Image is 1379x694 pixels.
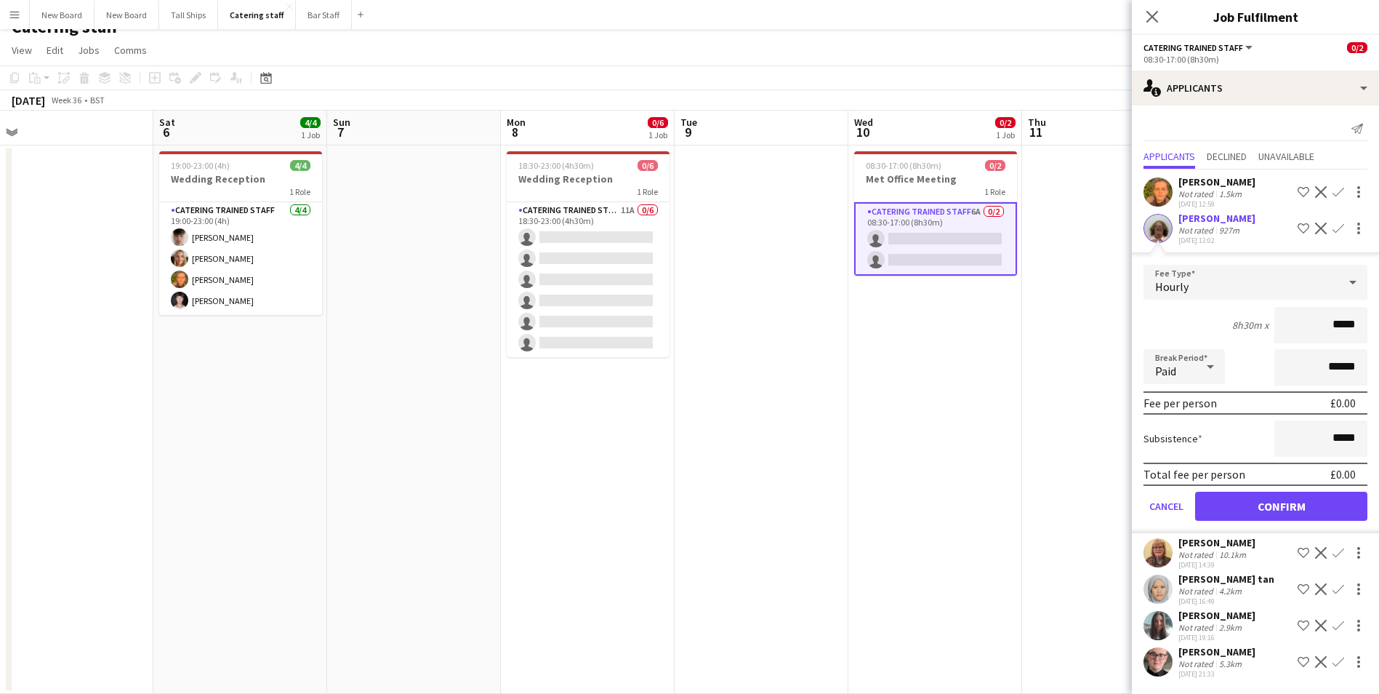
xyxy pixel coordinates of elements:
[6,41,38,60] a: View
[296,1,352,29] button: Bar Staff
[159,116,175,129] span: Sat
[1143,54,1367,65] div: 08:30-17:00 (8h30m)
[157,124,175,140] span: 6
[1330,467,1356,482] div: £0.00
[507,172,670,186] h3: Wedding Reception
[1232,319,1269,332] div: 8h30m x
[984,186,1005,197] span: 1 Role
[995,117,1016,128] span: 0/2
[1155,279,1189,294] span: Hourly
[637,186,658,197] span: 1 Role
[333,116,350,129] span: Sun
[72,41,105,60] a: Jobs
[1178,549,1216,560] div: Not rated
[1178,658,1216,669] div: Not rated
[1258,151,1314,161] span: Unavailable
[12,93,45,108] div: [DATE]
[1216,188,1245,199] div: 1.5km
[1178,188,1216,199] div: Not rated
[1178,560,1255,570] div: [DATE] 14:39
[331,124,350,140] span: 7
[1132,71,1379,105] div: Applicants
[90,95,105,105] div: BST
[300,117,321,128] span: 4/4
[854,116,873,129] span: Wed
[1178,609,1255,622] div: [PERSON_NAME]
[1143,492,1189,521] button: Cancel
[852,124,873,140] span: 10
[114,44,147,57] span: Comms
[1178,622,1216,633] div: Not rated
[1216,586,1245,597] div: 4.2km
[1178,236,1255,245] div: [DATE] 13:02
[680,116,697,129] span: Tue
[1143,42,1243,53] span: Catering trained staff
[1216,658,1245,669] div: 5.3km
[78,44,100,57] span: Jobs
[854,202,1017,276] app-card-role: Catering trained staff6A0/208:30-17:00 (8h30m)
[218,1,296,29] button: Catering staff
[1178,645,1255,658] div: [PERSON_NAME]
[301,129,320,140] div: 1 Job
[1132,7,1379,26] h3: Job Fulfilment
[289,186,310,197] span: 1 Role
[1178,199,1255,209] div: [DATE] 12:59
[171,160,230,171] span: 19:00-23:00 (4h)
[1216,622,1245,633] div: 2.9km
[1178,536,1255,549] div: [PERSON_NAME]
[507,116,526,129] span: Mon
[1178,597,1274,606] div: [DATE] 16:49
[1155,364,1176,378] span: Paid
[1216,225,1242,236] div: 927m
[1178,633,1255,642] div: [DATE] 19:16
[41,41,69,60] a: Edit
[159,172,322,186] h3: Wedding Reception
[159,202,322,315] app-card-role: Catering trained staff4/419:00-23:00 (4h)[PERSON_NAME][PERSON_NAME][PERSON_NAME][PERSON_NAME]
[996,129,1015,140] div: 1 Job
[1143,467,1245,482] div: Total fee per person
[1330,396,1356,410] div: £0.00
[1207,151,1247,161] span: Declined
[95,1,159,29] button: New Board
[1178,669,1255,679] div: [DATE] 21:33
[1143,396,1217,410] div: Fee per person
[504,124,526,140] span: 8
[48,95,84,105] span: Week 36
[1178,212,1255,225] div: [PERSON_NAME]
[648,117,668,128] span: 0/6
[159,151,322,315] app-job-card: 19:00-23:00 (4h)4/4Wedding Reception1 RoleCatering trained staff4/419:00-23:00 (4h)[PERSON_NAME][...
[866,160,941,171] span: 08:30-17:00 (8h30m)
[507,202,670,357] app-card-role: Catering trained staff11A0/618:30-23:00 (4h30m)
[108,41,153,60] a: Comms
[1143,432,1202,445] label: Subsistence
[1143,151,1195,161] span: Applicants
[290,160,310,171] span: 4/4
[159,1,218,29] button: Tall Ships
[47,44,63,57] span: Edit
[1178,586,1216,597] div: Not rated
[678,124,697,140] span: 9
[1178,225,1216,236] div: Not rated
[1028,116,1046,129] span: Thu
[1347,42,1367,53] span: 0/2
[985,160,1005,171] span: 0/2
[1143,42,1255,53] button: Catering trained staff
[30,1,95,29] button: New Board
[12,44,32,57] span: View
[854,172,1017,186] h3: Met Office Meeting
[648,129,667,140] div: 1 Job
[638,160,658,171] span: 0/6
[1178,573,1274,586] div: [PERSON_NAME] tan
[1178,175,1255,188] div: [PERSON_NAME]
[1216,549,1249,560] div: 10.1km
[854,151,1017,276] app-job-card: 08:30-17:00 (8h30m)0/2Met Office Meeting1 RoleCatering trained staff6A0/208:30-17:00 (8h30m)
[1026,124,1046,140] span: 11
[507,151,670,357] app-job-card: 18:30-23:00 (4h30m)0/6Wedding Reception1 RoleCatering trained staff11A0/618:30-23:00 (4h30m)
[518,160,594,171] span: 18:30-23:00 (4h30m)
[1195,492,1367,521] button: Confirm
